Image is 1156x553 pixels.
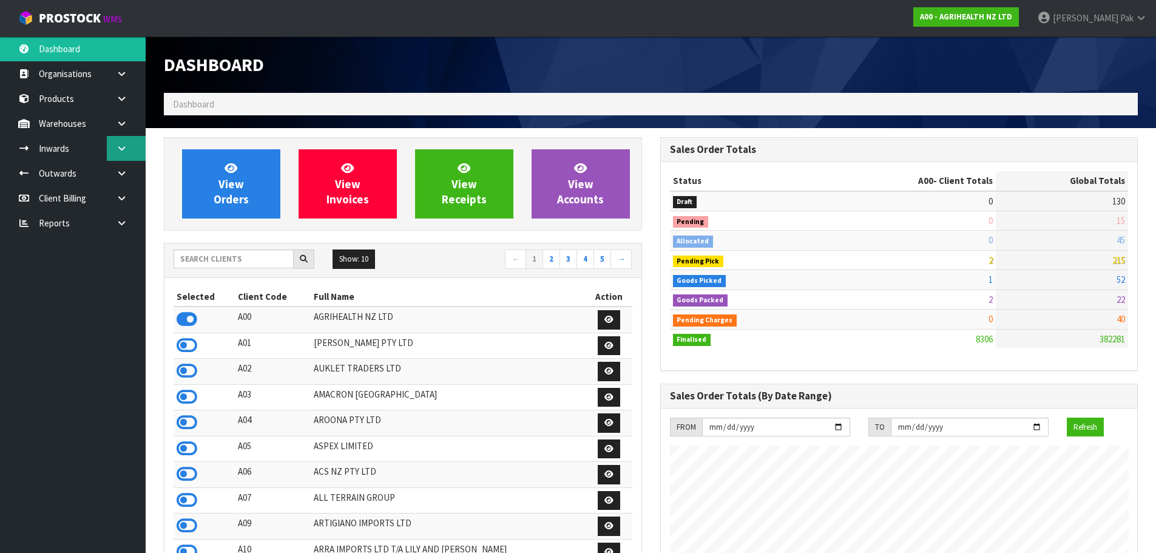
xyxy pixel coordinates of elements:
td: AROONA PTY LTD [311,410,586,436]
a: → [610,249,632,269]
span: 1 [989,274,993,285]
span: Pending Pick [673,256,724,268]
td: A05 [235,436,311,462]
span: 0 [989,195,993,207]
a: ViewInvoices [299,149,397,219]
strong: A00 - AGRIHEALTH NZ LTD [920,12,1012,22]
th: - Client Totals [821,171,996,191]
span: A00 [918,175,933,186]
span: ProStock [39,10,101,26]
span: Goods Packed [673,294,728,307]
th: Status [670,171,822,191]
div: TO [868,418,891,437]
a: ViewReceipts [415,149,513,219]
span: 15 [1117,215,1125,226]
th: Global Totals [996,171,1128,191]
td: A04 [235,410,311,436]
button: Refresh [1067,418,1104,437]
td: ALL TERRAIN GROUP [311,487,586,514]
h3: Sales Order Totals [670,144,1129,155]
span: 215 [1112,254,1125,266]
span: 40 [1117,313,1125,325]
span: Dashboard [164,53,264,76]
span: Goods Picked [673,275,726,287]
td: AUKLET TRADERS LTD [311,359,586,385]
th: Action [586,287,632,307]
span: 22 [1117,294,1125,305]
span: 45 [1117,234,1125,246]
td: A00 [235,307,311,333]
span: View Invoices [326,161,369,206]
th: Client Code [235,287,311,307]
td: ACS NZ PTY LTD [311,462,586,488]
span: View Receipts [442,161,487,206]
span: 382281 [1100,333,1125,345]
a: 5 [593,249,611,269]
a: A00 - AGRIHEALTH NZ LTD [913,7,1019,27]
a: 1 [526,249,543,269]
td: A02 [235,359,311,385]
td: ARTIGIANO IMPORTS LTD [311,514,586,540]
td: [PERSON_NAME] PTY LTD [311,333,586,359]
span: View Accounts [557,161,604,206]
a: ViewAccounts [532,149,630,219]
a: 4 [576,249,594,269]
th: Full Name [311,287,586,307]
span: Pak [1120,12,1134,24]
small: WMS [103,13,122,25]
td: A07 [235,487,311,514]
span: [PERSON_NAME] [1053,12,1118,24]
span: Pending [673,216,709,228]
a: ← [505,249,526,269]
a: 3 [559,249,577,269]
span: Draft [673,196,697,208]
span: Pending Charges [673,314,737,327]
td: ASPEX LIMITED [311,436,586,462]
td: A01 [235,333,311,359]
span: Allocated [673,236,714,248]
span: 52 [1117,274,1125,285]
img: cube-alt.png [18,10,33,25]
span: 2 [989,254,993,266]
span: 0 [989,234,993,246]
span: 130 [1112,195,1125,207]
td: A09 [235,514,311,540]
nav: Page navigation [412,249,632,271]
h3: Sales Order Totals (By Date Range) [670,390,1129,402]
div: FROM [670,418,702,437]
a: 2 [543,249,560,269]
td: AMACRON [GEOGRAPHIC_DATA] [311,384,586,410]
span: 8306 [976,333,993,345]
input: Search clients [174,249,294,268]
a: ViewOrders [182,149,280,219]
span: 2 [989,294,993,305]
span: Finalised [673,334,711,346]
span: 0 [989,313,993,325]
th: Selected [174,287,235,307]
td: AGRIHEALTH NZ LTD [311,307,586,333]
span: 0 [989,215,993,226]
button: Show: 10 [333,249,375,269]
td: A03 [235,384,311,410]
td: A06 [235,462,311,488]
span: View Orders [214,161,249,206]
span: Dashboard [173,98,214,110]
